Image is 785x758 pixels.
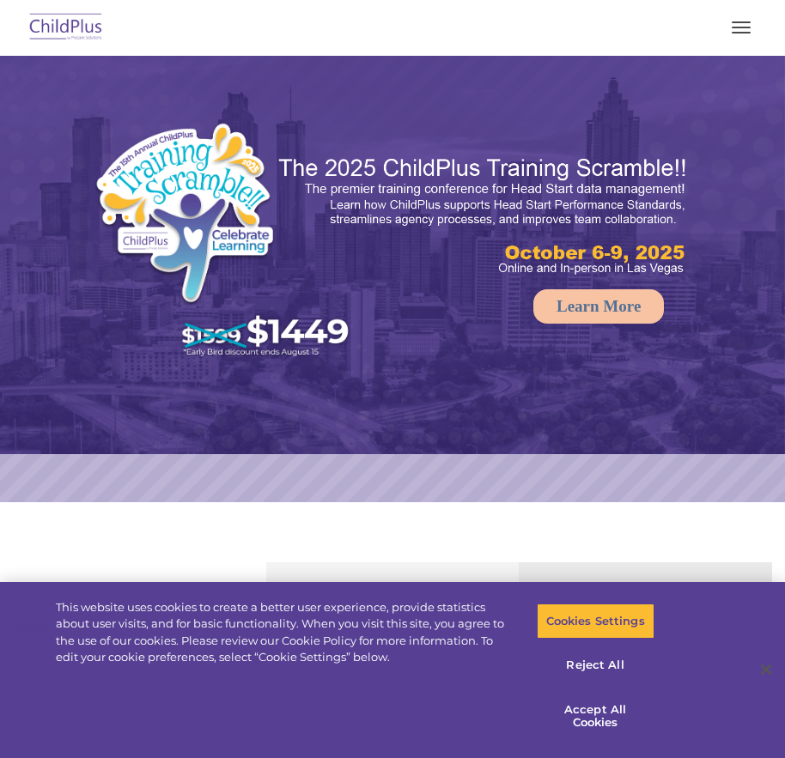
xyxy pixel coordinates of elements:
div: This website uses cookies to create a better user experience, provide statistics about user visit... [56,599,513,666]
button: Cookies Settings [537,603,654,640]
button: Reject All [537,647,654,683]
button: Accept All Cookies [537,692,654,741]
button: Close [747,651,785,688]
a: Learn More [533,289,664,324]
img: ChildPlus by Procare Solutions [26,8,106,48]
